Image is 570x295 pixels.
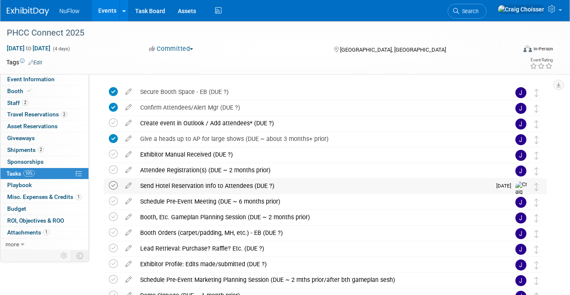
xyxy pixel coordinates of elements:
img: Jackie McStocker [515,150,526,161]
span: NuFlow [59,8,79,14]
td: Personalize Event Tab Strip [57,250,72,261]
img: Craig Choisser [498,5,545,14]
div: Booth Orders (carpet/padding, MH, etc.) - EB (DUE ?) [136,226,498,240]
a: edit [121,104,136,111]
img: Jackie McStocker [515,103,526,114]
a: more [0,239,89,250]
span: 1 [75,194,82,200]
a: Budget [0,203,89,215]
div: Event Rating [530,58,553,62]
a: edit [121,276,136,284]
i: Move task [534,214,539,222]
span: 10% [23,170,35,176]
i: Move task [534,230,539,238]
img: Jackie McStocker [515,119,526,130]
a: ROI, Objectives & ROO [0,215,89,226]
i: Move task [534,199,539,207]
img: Jackie McStocker [515,165,526,176]
i: Move task [534,245,539,254]
img: Jackie McStocker [515,134,526,145]
a: Playbook [0,179,89,191]
a: edit [121,245,136,252]
a: Travel Reservations2 [0,109,89,120]
div: Exhibitor Manual Received (DUE ?) [136,147,498,162]
a: Booth [0,85,89,97]
span: Staff [7,99,28,106]
span: Budget [7,205,26,212]
span: Event Information [7,76,55,83]
i: Move task [534,277,539,285]
span: more [6,241,19,248]
i: Move task [534,105,539,113]
a: Misc. Expenses & Credits1 [0,191,89,203]
td: Toggle Event Tabs [72,250,89,261]
i: Move task [534,120,539,128]
i: Move task [534,136,539,144]
a: edit [121,260,136,268]
span: Misc. Expenses & Credits [7,193,82,200]
div: Secure Booth Space - EB (DUE ?) [136,85,498,99]
a: edit [121,198,136,205]
img: ExhibitDay [7,7,49,16]
span: [DATE] [496,183,515,189]
i: Booth reservation complete [27,88,31,93]
a: Staff2 [0,97,89,109]
img: Jackie McStocker [515,212,526,223]
a: Sponsorships [0,156,89,168]
div: PHCC Connect 2025 [4,25,506,41]
span: 2 [22,99,28,106]
i: Move task [534,261,539,269]
span: Giveaways [7,135,35,141]
span: 1 [43,229,50,235]
div: Create event in Outlook / Add attendees* (DUE ?) [136,116,498,130]
span: ROI, Objectives & ROO [7,217,64,224]
div: Give a heads up to AP for large shows (DUE ~ about 3 months+ prior) [136,132,498,146]
div: Confirm Attendees/Alert Mgr (DUE ?) [136,100,498,115]
span: Shipments [7,146,44,153]
a: edit [121,151,136,158]
a: Edit [28,60,42,66]
div: In-Person [533,46,553,52]
span: Tasks [6,170,35,177]
div: Send Hotel Reservation Info to Attendees (DUE ?) [136,179,491,193]
span: Booth [7,88,33,94]
a: edit [121,135,136,143]
i: Move task [534,152,539,160]
a: Giveaways [0,132,89,144]
span: to [25,45,33,52]
td: Tags [6,58,42,66]
img: Jackie McStocker [515,244,526,255]
span: Asset Reservations [7,123,58,130]
span: [DATE] [DATE] [6,44,51,52]
img: Jackie McStocker [515,197,526,208]
a: Attachments1 [0,227,89,238]
i: Move task [534,183,539,191]
span: Sponsorships [7,158,44,165]
i: Move task [534,89,539,97]
div: Schedule Pre-Event Meeting (DUE ~ 6 months prior) [136,194,498,209]
a: Search [448,4,487,19]
a: Event Information [0,74,89,85]
img: Craig Choisser [515,181,528,211]
span: [GEOGRAPHIC_DATA], [GEOGRAPHIC_DATA] [340,47,446,53]
button: Committed [146,44,196,53]
a: edit [121,229,136,237]
div: Schedule Pre-Event Marketing Planning Session (DUE ~ 2 mths prior/after bth gameplan sesh) [136,273,498,287]
span: Travel Reservations [7,111,67,118]
a: Tasks10% [0,168,89,179]
a: edit [121,166,136,174]
span: Playbook [7,182,32,188]
img: Jackie McStocker [515,259,526,270]
div: Attendee Registration(s) (DUE ~ 2 months prior) [136,163,498,177]
a: edit [121,213,136,221]
span: Attachments [7,229,50,236]
a: Asset Reservations [0,121,89,132]
img: Jackie McStocker [515,275,526,286]
a: Shipments2 [0,144,89,156]
div: Event Format [473,44,553,57]
img: Jackie McStocker [515,228,526,239]
a: edit [121,182,136,190]
div: Lead Retrieval: Purchase? Raffle? Etc. (DUE ?) [136,241,498,256]
span: 2 [38,146,44,153]
div: Booth, Etc. Gameplan Planning Session (DUE ~ 2 months prior) [136,210,498,224]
